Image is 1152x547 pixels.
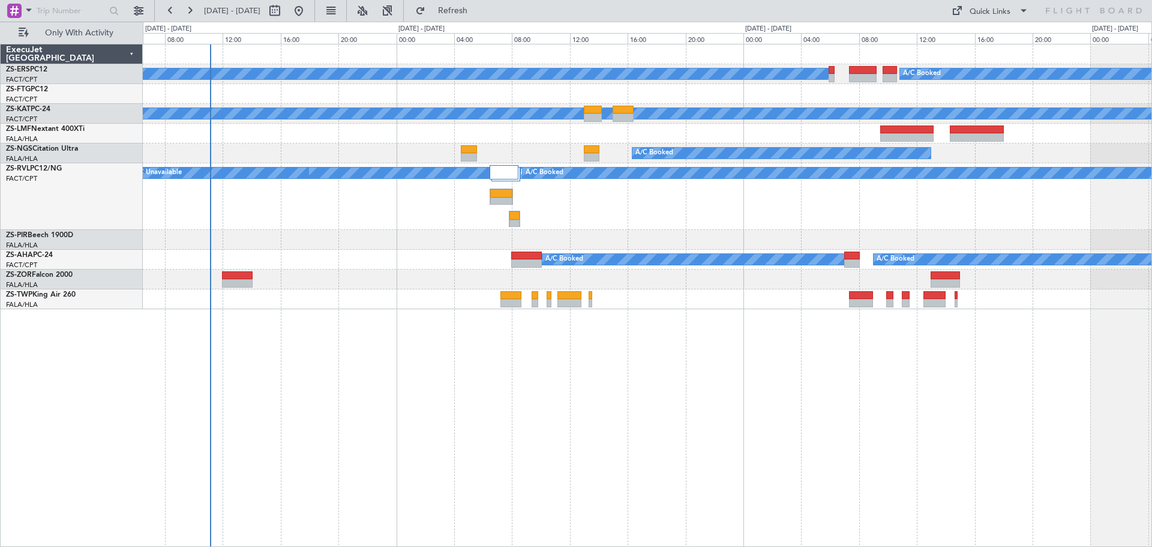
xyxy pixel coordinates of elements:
div: 16:00 [975,33,1033,44]
div: [DATE] - [DATE] [745,24,791,34]
div: Quick Links [970,6,1010,18]
div: A/C Booked [545,250,583,268]
span: ZS-ZOR [6,271,32,279]
span: Only With Activity [31,29,127,37]
a: ZS-AHAPC-24 [6,252,53,259]
div: A/C Unavailable [132,164,182,182]
span: Refresh [428,7,478,15]
div: 04:00 [801,33,859,44]
button: Refresh [410,1,482,20]
button: Quick Links [946,1,1034,20]
a: ZS-NGSCitation Ultra [6,145,78,153]
div: [DATE] - [DATE] [398,24,445,34]
span: ZS-KAT [6,106,31,113]
div: 00:00 [1090,33,1148,44]
a: ZS-TWPKing Air 260 [6,291,76,298]
span: [DATE] - [DATE] [204,5,260,16]
div: 12:00 [917,33,974,44]
a: ZS-FTGPC12 [6,86,48,93]
a: FALA/HLA [6,300,38,309]
span: ZS-RVL [6,165,30,172]
div: A/C Booked [877,250,914,268]
div: A/C Booked [903,65,941,83]
div: [DATE] - [DATE] [1092,24,1138,34]
div: 08:00 [165,33,223,44]
div: 08:00 [512,33,569,44]
div: A/C Booked [635,144,673,162]
span: ZS-NGS [6,145,32,153]
a: ZS-ERSPC12 [6,66,47,73]
div: 20:00 [1033,33,1090,44]
a: ZS-RVLPC12/NG [6,165,62,172]
a: ZS-PIRBeech 1900D [6,232,73,239]
span: ZS-AHA [6,252,33,259]
span: ZS-FTG [6,86,31,93]
div: [DATE] - [DATE] [145,24,191,34]
div: 00:00 [397,33,454,44]
div: 04:00 [454,33,512,44]
div: 16:00 [628,33,685,44]
a: ZS-KATPC-24 [6,106,50,113]
div: A/C Booked [526,164,563,182]
a: FALA/HLA [6,154,38,163]
div: 20:00 [686,33,743,44]
a: FACT/CPT [6,95,37,104]
div: 00:00 [743,33,801,44]
a: ZS-ZORFalcon 2000 [6,271,73,279]
a: FACT/CPT [6,261,37,270]
span: ZS-ERS [6,66,30,73]
div: 12:00 [570,33,628,44]
a: FALA/HLA [6,134,38,144]
a: FACT/CPT [6,75,37,84]
button: Only With Activity [13,23,130,43]
span: ZS-PIR [6,232,28,239]
div: 16:00 [281,33,338,44]
a: FALA/HLA [6,280,38,289]
a: FACT/CPT [6,115,37,124]
a: ZS-LMFNextant 400XTi [6,125,85,133]
span: ZS-TWP [6,291,32,298]
a: FALA/HLA [6,241,38,250]
input: Trip Number [37,2,106,20]
div: 12:00 [223,33,280,44]
div: 20:00 [338,33,396,44]
span: ZS-LMF [6,125,31,133]
a: FACT/CPT [6,174,37,183]
div: 08:00 [859,33,917,44]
